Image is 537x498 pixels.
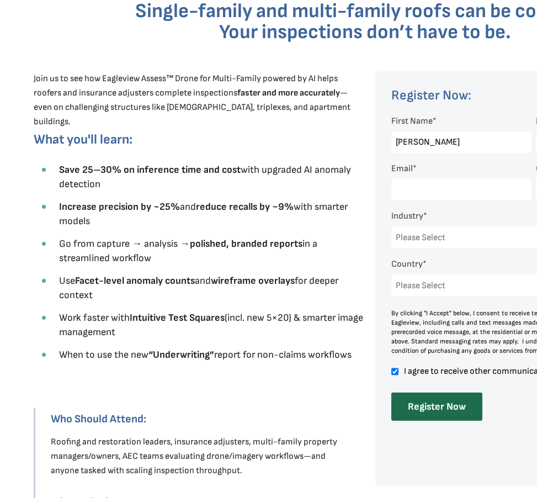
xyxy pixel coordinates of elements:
span: Use and for deeper context [59,275,338,301]
span: Work faster with (incl. new 5×20) & smarter image management [59,312,363,338]
input: I agree to receive other communications from [GEOGRAPHIC_DATA]. [391,367,398,377]
span: Your inspections don’t have to be. [219,20,511,44]
span: Register Now: [391,87,471,103]
span: When to use the new report for non-claims workflows [59,349,352,361]
span: What you'll learn: [34,131,132,147]
span: Roofing and restoration leaders, insurance adjusters, multi-family property managers/owners, AEC ... [51,437,337,476]
span: Go from capture → analysis → in a streamlined workflow [59,238,317,264]
strong: wireframe overlays [211,275,295,287]
span: Industry [391,211,423,221]
strong: Increase precision by ~25% [59,201,180,213]
span: Email [391,163,413,174]
strong: Save 25–30% on inference time and cost [59,164,241,176]
strong: Facet-level anomaly counts [75,275,195,287]
span: and with smarter models [59,201,348,227]
span: Join us to see how Eagleview Assess™ Drone for Multi-Family powered by AI helps roofers and insur... [34,73,350,127]
strong: Intuitive Test Squares [130,312,225,324]
input: Register Now [391,393,482,421]
strong: Who Should Attend: [51,412,146,426]
strong: faster and more accurately [237,88,340,98]
span: Country [391,259,423,269]
strong: reduce recalls by ~9% [196,201,294,213]
strong: “Underwriting” [148,349,214,361]
strong: polished, branded reports [190,238,302,250]
span: with upgraded AI anomaly detection [59,164,351,190]
span: First Name [391,116,433,126]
